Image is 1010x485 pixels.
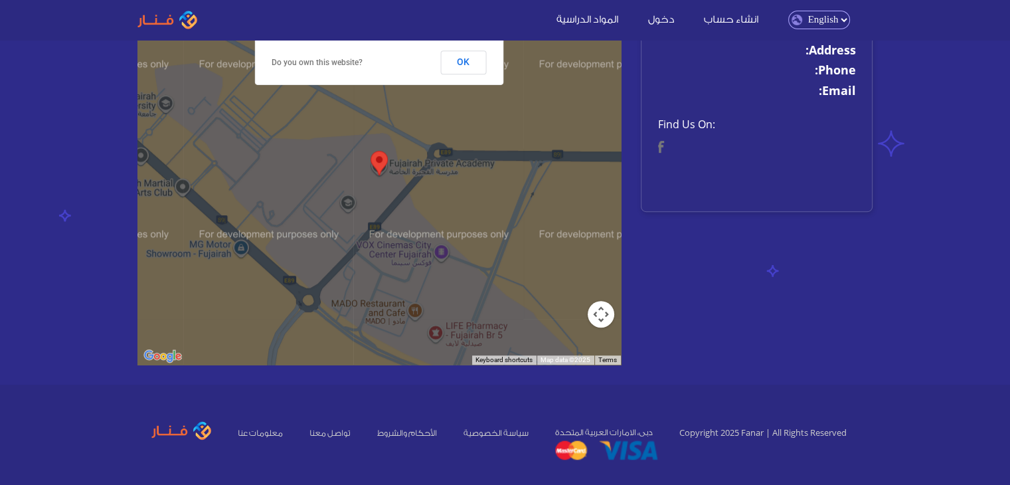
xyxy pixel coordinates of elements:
[598,356,617,363] a: Terms (opens in new tab)
[588,301,614,328] button: Map camera controls
[542,417,666,440] span: دبى، الامارات العربية المتحدة
[805,42,855,58] strong: Address:
[309,429,351,438] a: تواصل معنا
[238,429,283,438] a: معلومات عنا
[679,417,847,440] span: Copyright 2025 Fanar | All Rights Reserved
[463,429,529,438] a: سياسة الخصوصية
[475,355,533,365] button: Keyboard shortcuts
[653,140,669,153] a: facebook
[440,50,486,74] button: OK
[658,116,855,134] span: Find us on:
[541,356,590,363] span: Map data ©2025
[272,58,363,67] a: Do you own this website?
[814,62,855,78] strong: Phone:
[141,347,185,365] a: Open this area in Google Maps (opens a new window)
[141,347,185,365] img: Google
[792,15,802,25] img: language.png
[543,11,631,25] a: المواد الدراسية
[691,11,772,25] a: انشاء حساب
[818,82,855,98] strong: Email:
[635,11,688,25] a: دخول
[377,429,437,438] a: الأحكام والشروط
